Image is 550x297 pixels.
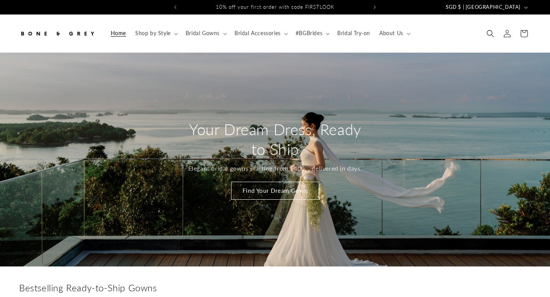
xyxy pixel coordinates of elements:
[375,25,414,41] summary: About Us
[131,25,181,41] summary: Shop by Style
[181,25,230,41] summary: Bridal Gowns
[184,119,366,159] h2: Your Dream Dress, Ready to Ship
[446,3,521,11] span: SGD $ | [GEOGRAPHIC_DATA]
[188,163,362,174] p: Elegant bridal gowns starting from $400, , delivered in days.
[235,30,281,37] span: Bridal Accessories
[216,4,334,10] span: 10% off your first order with code FIRSTLOOK
[379,30,403,37] span: About Us
[231,182,319,200] a: Find Your Dream Gown
[16,22,99,45] a: Bone and Grey Bridal
[135,30,171,37] span: Shop by Style
[337,30,370,37] span: Bridal Try-on
[291,25,333,41] summary: #BGBrides
[111,30,126,37] span: Home
[333,25,375,41] a: Bridal Try-on
[186,30,220,37] span: Bridal Gowns
[106,25,131,41] a: Home
[296,30,322,37] span: #BGBrides
[482,25,499,42] summary: Search
[19,25,95,42] img: Bone and Grey Bridal
[19,282,531,294] h2: Bestselling Ready-to-Ship Gowns
[230,25,291,41] summary: Bridal Accessories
